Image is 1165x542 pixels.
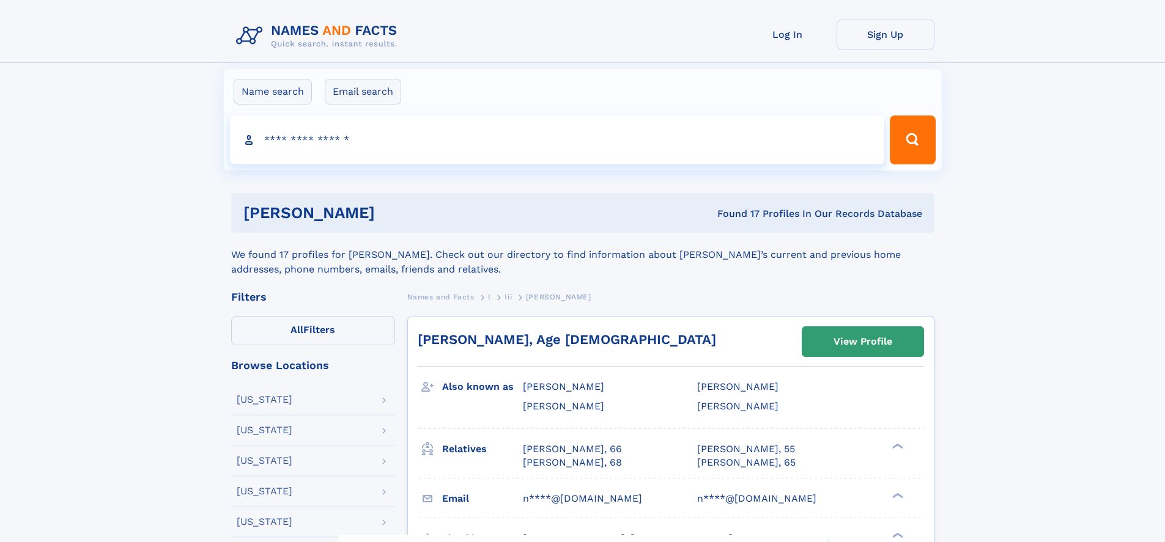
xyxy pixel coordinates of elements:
a: [PERSON_NAME], 66 [523,442,622,456]
span: [PERSON_NAME] [523,381,604,392]
div: [US_STATE] [237,486,292,496]
a: I [488,289,491,304]
a: [PERSON_NAME], 68 [523,456,622,469]
h3: Email [442,488,523,509]
div: ❯ [889,531,904,539]
span: [PERSON_NAME] [526,293,591,301]
div: Found 17 Profiles In Our Records Database [546,207,922,221]
span: All [290,324,303,335]
div: [US_STATE] [237,395,292,405]
div: View Profile [834,328,892,356]
div: [US_STATE] [237,456,292,466]
h1: [PERSON_NAME] [243,205,546,221]
span: [PERSON_NAME] [523,400,604,412]
a: Sign Up [837,20,934,49]
div: Browse Locations [231,360,395,371]
label: Filters [231,316,395,345]
div: ❯ [889,491,904,499]
span: [PERSON_NAME] [697,381,779,392]
div: [US_STATE] [237,517,292,527]
div: Filters [231,291,395,302]
label: Name search [234,79,312,104]
img: Logo Names and Facts [231,20,407,53]
input: search input [230,115,885,164]
button: Search Button [890,115,935,164]
a: Names and Facts [407,289,475,304]
label: Email search [325,79,401,104]
div: We found 17 profiles for [PERSON_NAME]. Check out our directory to find information about [PERSON... [231,233,934,277]
span: I [488,293,491,301]
a: [PERSON_NAME], 55 [697,442,795,456]
a: [PERSON_NAME], Age [DEMOGRAPHIC_DATA] [418,332,716,347]
a: Iii [505,289,512,304]
a: Log In [739,20,837,49]
span: Iii [505,293,512,301]
a: View Profile [802,327,923,356]
div: [US_STATE] [237,425,292,435]
h3: Also known as [442,376,523,397]
h3: Relatives [442,439,523,460]
span: [PERSON_NAME] [697,400,779,412]
div: ❯ [889,442,904,450]
a: [PERSON_NAME], 65 [697,456,796,469]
